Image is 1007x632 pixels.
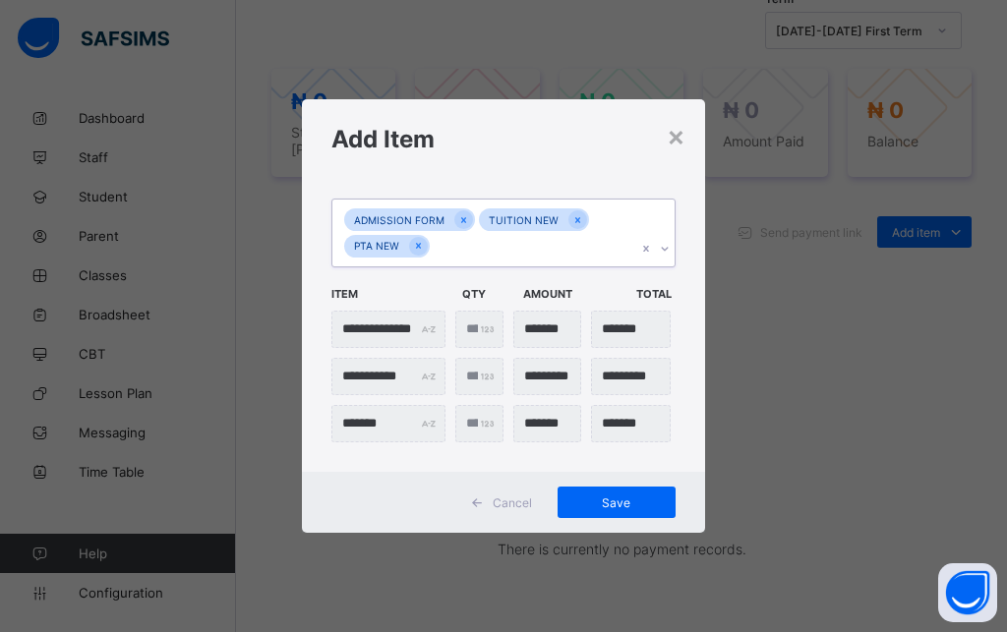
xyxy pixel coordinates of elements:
[344,235,409,258] div: PTA NEW
[331,125,676,153] h1: Add Item
[493,495,532,510] span: Cancel
[572,495,661,510] span: Save
[938,563,997,622] button: Open asap
[667,119,685,152] div: ×
[523,277,626,311] span: Amount
[636,277,687,311] span: Total
[344,208,454,231] div: ADMISSION FORM
[479,208,568,231] div: TUITION NEW
[331,277,451,311] span: Item
[462,277,513,311] span: Qty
